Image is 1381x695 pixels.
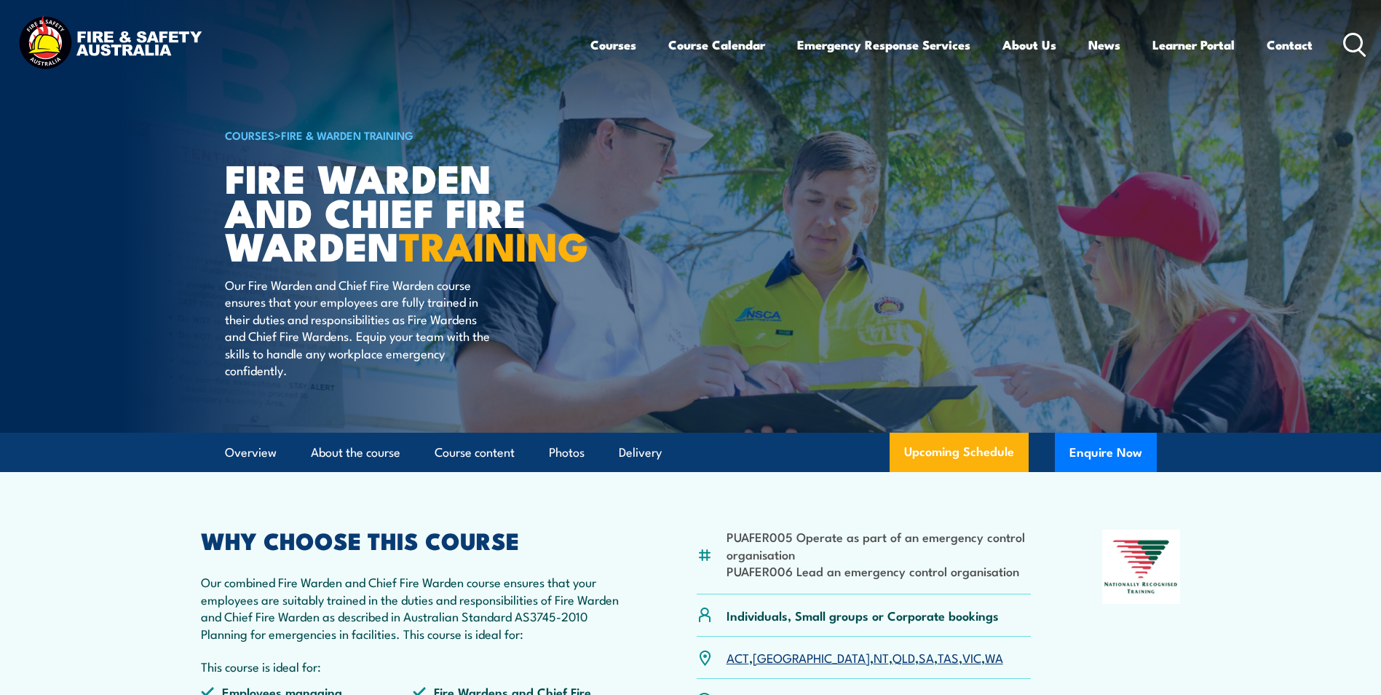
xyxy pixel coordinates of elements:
[201,658,626,675] p: This course is ideal for:
[668,25,765,64] a: Course Calendar
[985,648,1003,666] a: WA
[874,648,889,666] a: NT
[797,25,970,64] a: Emergency Response Services
[225,126,585,144] h6: >
[1267,25,1313,64] a: Contact
[1088,25,1120,64] a: News
[225,433,277,472] a: Overview
[311,433,400,472] a: About the course
[201,530,626,550] h2: WHY CHOOSE THIS COURSE
[435,433,515,472] a: Course content
[919,648,934,666] a: SA
[1055,433,1157,472] button: Enquire Now
[753,648,870,666] a: [GEOGRAPHIC_DATA]
[1102,530,1181,604] img: Nationally Recognised Training logo.
[890,433,1029,472] a: Upcoming Schedule
[727,649,1003,666] p: , , , , , , ,
[727,648,749,666] a: ACT
[225,160,585,262] h1: Fire Warden and Chief Fire Warden
[727,528,1032,562] li: PUAFER005 Operate as part of an emergency control organisation
[893,648,915,666] a: QLD
[938,648,959,666] a: TAS
[225,127,274,143] a: COURSES
[619,433,662,472] a: Delivery
[727,607,999,624] p: Individuals, Small groups or Corporate bookings
[281,127,413,143] a: Fire & Warden Training
[549,433,585,472] a: Photos
[590,25,636,64] a: Courses
[1002,25,1056,64] a: About Us
[225,276,491,378] p: Our Fire Warden and Chief Fire Warden course ensures that your employees are fully trained in the...
[399,214,588,275] strong: TRAINING
[1152,25,1235,64] a: Learner Portal
[962,648,981,666] a: VIC
[727,562,1032,579] li: PUAFER006 Lead an emergency control organisation
[201,573,626,642] p: Our combined Fire Warden and Chief Fire Warden course ensures that your employees are suitably tr...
